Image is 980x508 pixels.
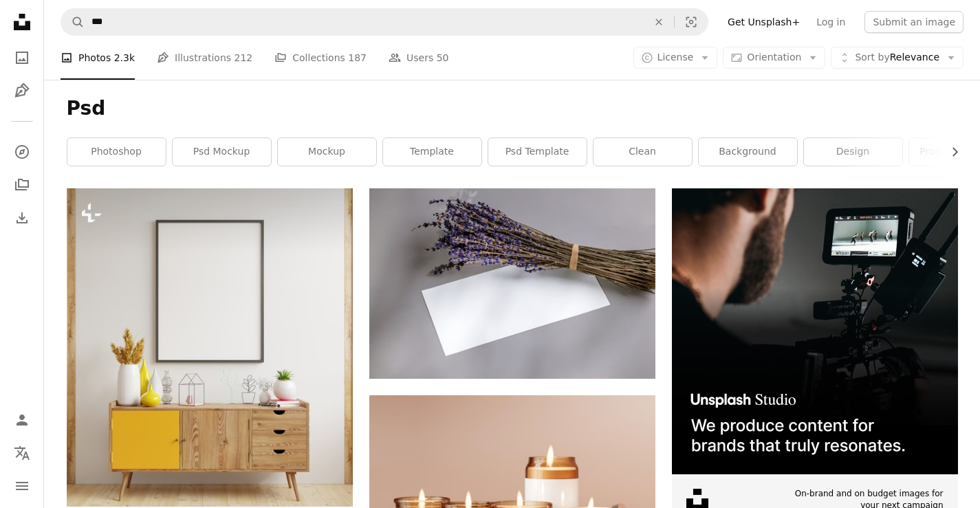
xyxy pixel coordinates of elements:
a: Log in [808,11,853,33]
button: Submit an image [864,11,963,33]
a: Download History [8,204,36,232]
img: Mock up poster frame on cabinet in interior,white wall.3d rendering [67,188,353,507]
span: Orientation [747,52,801,63]
button: Orientation [723,47,825,69]
form: Find visuals sitewide [61,8,708,36]
a: Photos [8,44,36,71]
a: Collections 187 [274,36,367,80]
button: Sort byRelevance [831,47,963,69]
a: Get Unsplash+ [719,11,808,33]
a: Collections [8,171,36,199]
button: License [633,47,718,69]
h1: Psd [67,96,958,121]
a: Illustrations 212 [157,36,252,80]
a: Explore [8,138,36,166]
span: License [657,52,694,63]
a: background [699,138,797,166]
span: 187 [348,50,367,65]
a: psd mockup [173,138,271,166]
img: file-1715652217532-464736461acbimage [672,188,958,474]
button: Clear [644,9,674,35]
a: Mock up poster frame on cabinet in interior,white wall.3d rendering [67,341,353,353]
a: mockup [278,138,376,166]
a: a tree branch with a book [369,277,655,289]
a: template [383,138,481,166]
span: 212 [235,50,253,65]
button: scroll list to the right [942,138,958,166]
a: a group of candles sitting next to each other [369,484,655,496]
span: 50 [437,50,449,65]
span: Sort by [855,52,889,63]
a: Users 50 [389,36,449,80]
button: Search Unsplash [61,9,85,35]
a: photoshop [67,138,166,166]
a: psd template [488,138,587,166]
a: Illustrations [8,77,36,104]
span: Relevance [855,51,939,65]
a: design [804,138,902,166]
button: Menu [8,472,36,500]
img: a tree branch with a book [369,188,655,379]
button: Language [8,439,36,467]
a: Log in / Sign up [8,406,36,434]
a: clean [594,138,692,166]
button: Visual search [675,9,708,35]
